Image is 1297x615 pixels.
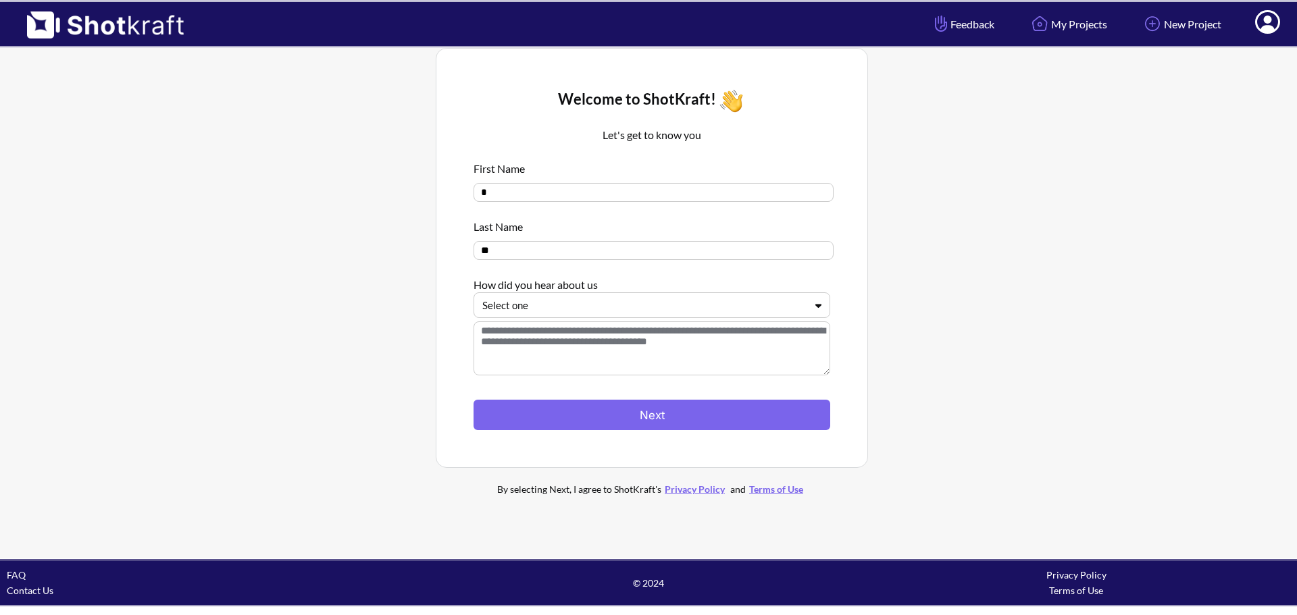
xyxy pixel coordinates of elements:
[661,483,728,495] a: Privacy Policy
[1028,12,1051,35] img: Home Icon
[474,86,830,116] div: Welcome to ShotKraft!
[716,86,746,116] img: Wave Icon
[469,481,834,497] div: By selecting Next, I agree to ShotKraft's and
[474,270,830,292] div: How did you hear about us
[863,583,1290,598] div: Terms of Use
[746,483,807,495] a: Terms of Use
[1131,6,1231,42] a: New Project
[932,12,950,35] img: Hand Icon
[7,569,26,581] a: FAQ
[474,400,830,430] button: Next
[7,585,53,596] a: Contact Us
[1141,12,1164,35] img: Add Icon
[474,212,830,234] div: Last Name
[1018,6,1117,42] a: My Projects
[474,127,830,143] p: Let's get to know you
[434,575,862,591] span: © 2024
[932,16,994,32] span: Feedback
[863,567,1290,583] div: Privacy Policy
[474,154,830,176] div: First Name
